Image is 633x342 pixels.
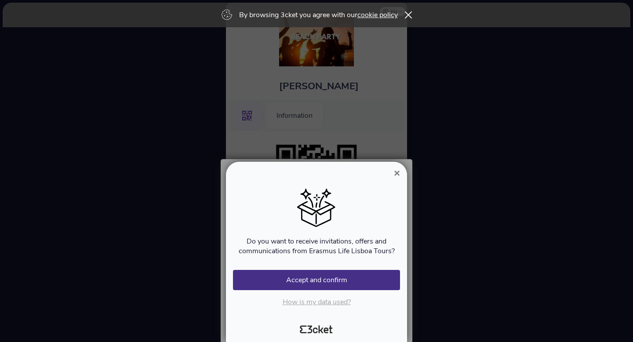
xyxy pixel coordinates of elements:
[357,10,398,20] a: cookie policy
[239,10,398,20] p: By browsing 3cket you agree with our
[394,167,400,179] span: ×
[233,270,400,290] button: Accept and confirm
[233,297,400,307] p: How is my data used?
[233,236,400,256] p: Do you want to receive invitations, offers and communications from Erasmus Life Lisboa Tours?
